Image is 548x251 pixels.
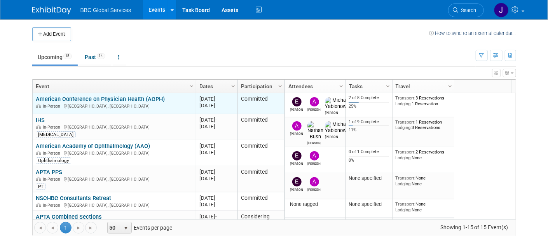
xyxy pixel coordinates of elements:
[292,97,302,106] img: Ethan Denkensohn
[395,119,415,125] span: Transport:
[337,80,346,91] a: Column Settings
[199,143,234,149] div: [DATE]
[395,201,415,207] span: Transport:
[396,80,449,93] a: Travel
[199,123,234,130] div: [DATE]
[230,83,236,89] span: Column Settings
[448,3,484,17] a: Search
[215,214,217,220] span: -
[288,80,340,93] a: Attendees
[32,27,71,41] button: Add Event
[237,166,284,192] td: Committed
[290,131,304,136] div: Alex Corrigan
[75,225,82,231] span: Go to the next page
[199,96,234,102] div: [DATE]
[395,95,451,106] div: 3 Reservations 1 Reservation
[277,83,283,89] span: Column Settings
[36,104,41,108] img: In-Person Event
[199,169,234,175] div: [DATE]
[307,140,321,145] div: Nathan Bush
[395,95,415,101] span: Transport:
[215,195,217,201] span: -
[73,222,84,234] a: Go to the next page
[43,203,63,208] span: In-Person
[187,80,196,91] a: Column Settings
[385,83,391,89] span: Column Settings
[237,192,284,211] td: Committed
[199,175,234,182] div: [DATE]
[241,80,279,93] a: Participation
[494,3,509,17] img: Jennifer Benedict
[36,151,41,155] img: In-Person Event
[36,124,192,130] div: [GEOGRAPHIC_DATA], [GEOGRAPHIC_DATA]
[276,80,284,91] a: Column Settings
[215,143,217,149] span: -
[36,150,192,156] div: [GEOGRAPHIC_DATA], [GEOGRAPHIC_DATA]
[215,96,217,102] span: -
[325,97,351,110] img: Michael Yablonowitz
[349,158,389,163] div: 0%
[307,121,323,140] img: Nathan Bush
[199,117,234,123] div: [DATE]
[237,93,284,114] td: Committed
[36,103,192,109] div: [GEOGRAPHIC_DATA], [GEOGRAPHIC_DATA]
[36,117,45,124] a: IHS
[49,225,56,231] span: Go to the previous page
[349,119,389,125] div: 1 of 9 Complete
[459,7,476,13] span: Search
[43,125,63,130] span: In-Person
[447,83,453,89] span: Column Settings
[199,102,234,109] div: [DATE]
[47,222,58,234] a: Go to the previous page
[36,125,41,129] img: In-Person Event
[237,211,284,230] td: Considering
[349,175,389,181] div: None specified
[32,50,78,64] a: Upcoming15
[37,225,43,231] span: Go to the first page
[395,155,412,160] span: Lodging:
[395,201,451,213] div: None None
[97,222,180,234] span: Events per page
[349,95,389,101] div: 2 of 8 Complete
[325,134,339,139] div: Michael Yablonowitz
[36,131,76,138] div: [MEDICAL_DATA]
[325,121,351,134] img: Michael Yablonowitz
[395,149,415,155] span: Transport:
[237,140,284,166] td: Committed
[395,175,451,187] div: None None
[395,119,451,131] div: 1 Reservation 3 Reservations
[199,213,234,220] div: [DATE]
[307,187,321,192] div: Alex Corrigan
[395,101,412,106] span: Lodging:
[310,151,319,160] img: Alex Corrigan
[79,50,111,64] a: Past14
[43,104,63,109] span: In-Person
[349,104,389,109] div: 25%
[36,80,191,93] a: Event
[349,201,389,207] div: None specified
[199,80,232,93] a: Dates
[446,80,454,91] a: Column Settings
[36,176,192,182] div: [GEOGRAPHIC_DATA], [GEOGRAPHIC_DATA]
[433,222,515,233] span: Showing 1-15 of 15 Event(s)
[85,222,97,234] a: Go to the last page
[199,195,234,201] div: [DATE]
[36,177,41,181] img: In-Person Event
[60,222,72,234] span: 1
[349,80,387,93] a: Tasks
[237,114,284,140] td: Committed
[290,187,304,192] div: Ethan Denkensohn
[338,83,344,89] span: Column Settings
[36,195,111,202] a: NSCHBC Consultants Retreat
[63,53,72,59] span: 15
[307,106,321,112] div: Alex Corrigan
[310,97,319,106] img: Alex Corrigan
[34,222,46,234] a: Go to the first page
[292,121,302,131] img: Alex Corrigan
[80,7,131,13] span: BBC Global Services
[123,225,129,232] span: select
[349,127,389,133] div: 11%
[310,177,319,187] img: Alex Corrigan
[395,149,451,160] div: 2 Reservations None
[395,125,412,130] span: Lodging:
